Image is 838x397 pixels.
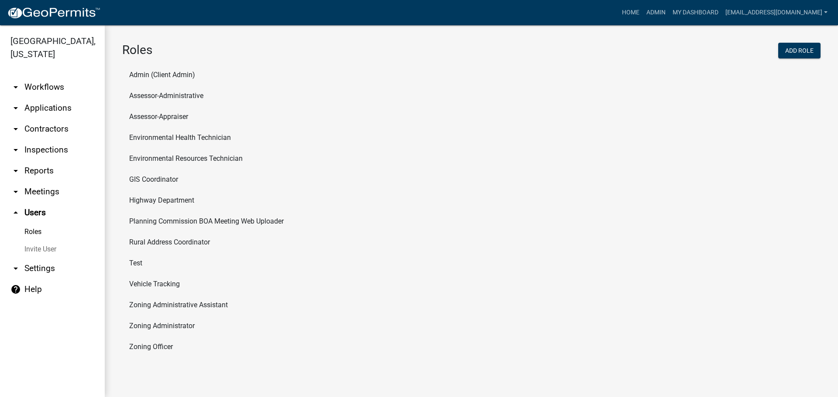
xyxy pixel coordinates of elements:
i: help [10,284,21,295]
li: Vehicle Tracking [122,274,821,295]
a: Admin [643,4,669,21]
h3: Roles [122,43,465,58]
li: Admin (Client Admin) [122,64,821,85]
i: arrow_drop_down [10,166,21,176]
li: Zoning Administrator [122,316,821,336]
i: arrow_drop_down [10,103,21,113]
button: Add Role [778,43,821,58]
i: arrow_drop_down [10,82,21,92]
li: Assessor-Administrative [122,85,821,106]
li: Zoning Officer [122,336,821,357]
a: [EMAIL_ADDRESS][DOMAIN_NAME] [722,4,831,21]
li: Environmental Health Technician [122,127,821,148]
li: Zoning Administrative Assistant [122,295,821,316]
i: arrow_drop_up [10,207,21,218]
li: Rural Address Coordinator [122,232,821,253]
li: GIS Coordinator [122,169,821,190]
li: Test [122,253,821,274]
a: My Dashboard [669,4,722,21]
li: Environmental Resources Technician [122,148,821,169]
i: arrow_drop_down [10,263,21,274]
li: Highway Department [122,190,821,211]
a: Home [618,4,643,21]
i: arrow_drop_down [10,124,21,134]
li: Assessor-Appraiser [122,106,821,127]
i: arrow_drop_down [10,187,21,197]
li: Planning Commission BOA Meeting Web Uploader [122,211,821,232]
i: arrow_drop_down [10,145,21,155]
